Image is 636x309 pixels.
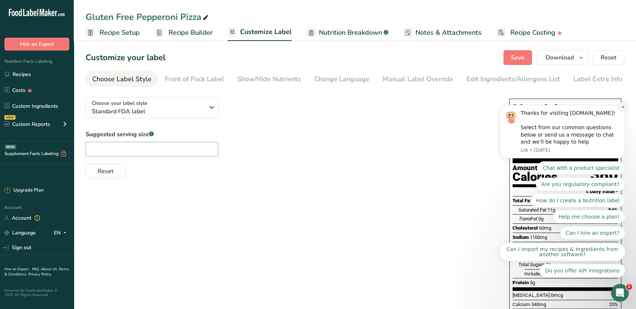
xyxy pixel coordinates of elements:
span: Calcium [512,302,530,307]
div: Thanks. [12,88,115,95]
div: Thanks.Your conversation is being sent to support and we'll get back to you as soon as possible! [6,83,121,125]
div: I am trying to print off and/or download my nutritional label that I created. I click on download... [32,37,136,73]
div: Lisa says… [6,32,142,83]
div: Close [129,3,143,16]
div: Manual Label Override [383,74,453,84]
a: About Us . [41,267,59,272]
span: Recipe Builder [168,28,213,38]
a: Terms & Conditions . [4,267,69,277]
button: Reset [86,164,126,179]
a: Recipe Setup [86,24,140,41]
a: Notes & Attachments [403,24,482,41]
span: [MEDICAL_DATA] [512,292,550,298]
div: Edit Ingredients/Allergens List [466,74,560,84]
div: Your conversation is being sent to support and we'll get back to you as soon as possible! [12,99,115,120]
div: Upgrade Plan [4,187,44,194]
span: Standard FDA label [92,107,204,116]
span: 340mg [531,302,546,307]
div: Rate your conversation [14,224,101,233]
span: Reset [98,167,114,176]
h1: LIA [36,4,45,9]
p: The team can also help [36,9,92,17]
span: Notes & Attachments [416,28,482,38]
a: Language [4,226,36,239]
button: Choose your label style Standard FDA label [86,97,218,118]
span: Terrible [18,238,28,248]
span: Amazing [87,238,97,248]
div: Rana says… [6,148,142,206]
div: Hi there , this is [PERSON_NAME] , Nutrition Expert and Customer success manager from Food Label ... [12,152,115,196]
div: NEW [4,115,15,120]
div: Gluten Free Pepperoni Pizza [86,10,210,24]
span: Recipe Setup [100,28,140,38]
div: I am trying to print off and/or download my nutritional label that I created. I click on download... [27,32,142,78]
span: Great [70,238,80,248]
span: 2 [626,284,632,290]
div: Choose Label Style [92,74,152,84]
a: Recipe Builder [154,24,213,41]
button: go back [5,3,19,17]
span: 0mcg [551,292,563,298]
div: Powered By FoodLabelMaker © 2025 All Rights Reserved [4,288,69,297]
div: LIA says… [6,83,142,131]
img: Profile image for Rana [22,132,29,139]
a: Customize Label [227,24,292,41]
b: [PERSON_NAME] [32,133,73,138]
div: Change Language [314,74,369,84]
a: Nutrition Breakdown [306,24,388,41]
div: Custom Reports [4,120,50,128]
button: Home [115,3,129,17]
div: Front of Pack Label [165,74,224,84]
div: joined the conversation [32,132,126,139]
h1: Customize your label [86,52,166,64]
a: Hire an Expert . [4,267,31,272]
a: FAQ . [32,267,41,272]
button: Hire an Expert [4,38,69,51]
span: OK [52,238,63,248]
iframe: Intercom notifications message [489,11,636,289]
div: [DATE] [6,206,142,216]
div: Rana says… [6,131,142,148]
span: Choose your label style [92,99,147,107]
div: Hi there , this is [PERSON_NAME] , Nutrition Expert and Customer success manager from Food Label ... [6,148,121,200]
div: EN [54,229,69,237]
span: Bad [35,238,45,248]
div: BETA [5,145,16,149]
div: LIA says… [6,216,142,268]
a: Privacy Policy [28,272,51,277]
span: Customize Label [240,27,292,37]
img: Profile image for LIA [21,4,33,16]
iframe: Intercom live chat [611,284,629,302]
span: 25% [609,302,618,307]
div: Show/Hide Nutrients [237,74,301,84]
span: Nutrition Breakdown [319,28,382,38]
label: Suggested serving size [86,130,218,139]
